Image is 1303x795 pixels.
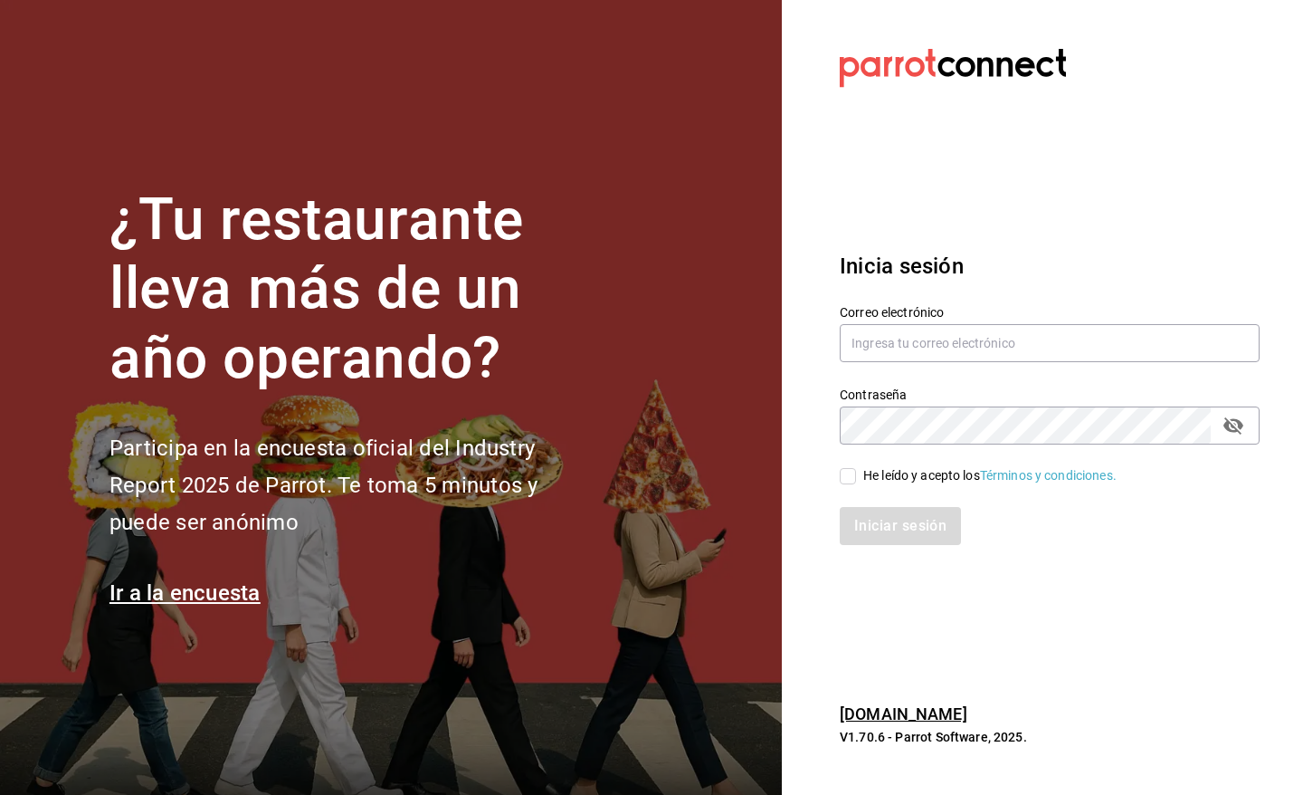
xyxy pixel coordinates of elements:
[840,388,1260,400] label: Contraseña
[863,466,1117,485] div: He leído y acepto los
[840,728,1260,746] p: V1.70.6 - Parrot Software, 2025.
[1218,410,1249,441] button: passwordField
[840,305,1260,318] label: Correo electrónico
[840,324,1260,362] input: Ingresa tu correo electrónico
[109,186,598,394] h1: ¿Tu restaurante lleva más de un año operando?
[840,704,967,723] a: [DOMAIN_NAME]
[980,468,1117,483] a: Términos y condiciones.
[109,580,261,606] a: Ir a la encuesta
[840,250,1260,283] h3: Inicia sesión
[109,430,598,541] h2: Participa en la encuesta oficial del Industry Report 2025 de Parrot. Te toma 5 minutos y puede se...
